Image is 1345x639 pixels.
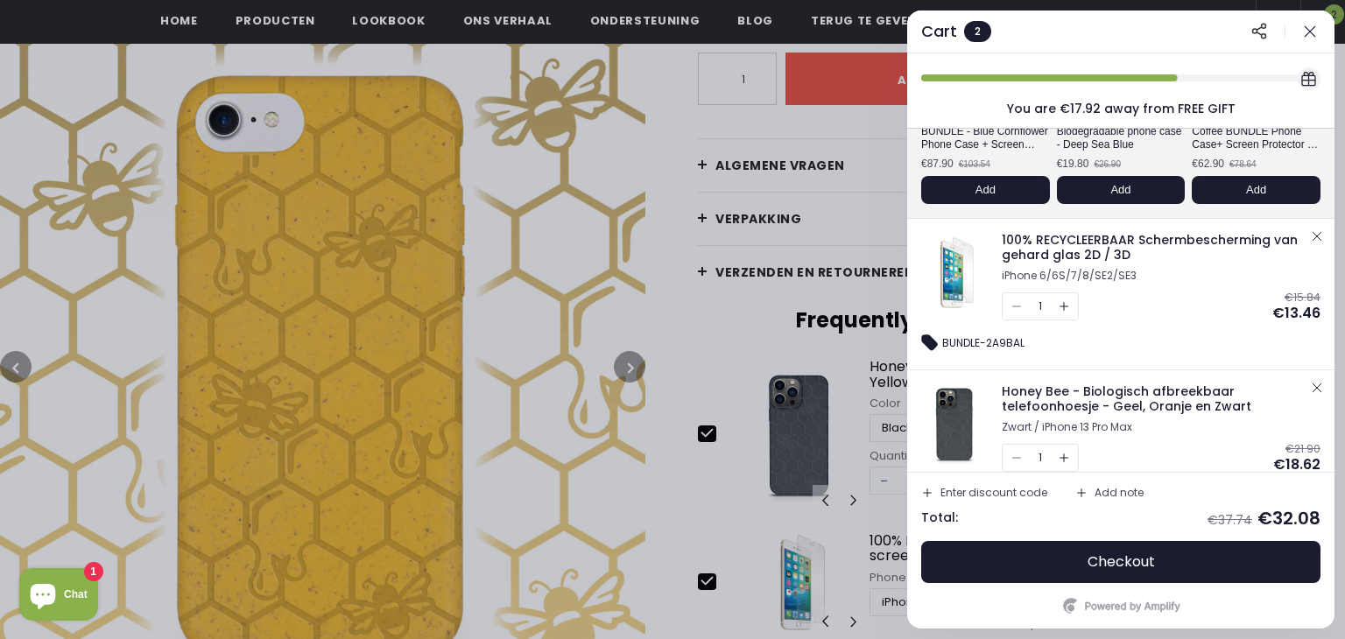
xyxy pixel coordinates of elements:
[1257,509,1320,527] div: €32.08
[921,158,954,169] div: €87.90
[1057,123,1186,153] div: Biodegradable phone case - Deep Sea Blue
[1068,480,1151,506] button: Add note
[1192,176,1320,204] button: Add
[921,541,1320,583] button: Checkout
[940,488,1047,498] div: Enter discount code
[1094,160,1121,169] div: €26.90
[1246,183,1266,197] span: Add
[1192,125,1318,164] span: Coffee BUNDLE Phone Case+ Screen Protector + Coffee Wireless Charger
[1057,176,1186,204] button: Add
[975,183,996,197] span: Add
[964,21,991,42] div: 2
[1088,553,1155,571] span: Checkout
[1095,488,1144,498] div: Add note
[1002,231,1298,263] span: 100% RECYCLEERBAAR Schermbescherming van gehard glas 2D / 3D
[1208,514,1252,526] div: €37.74
[1002,383,1251,415] span: Honey Bee - Biologisch afbreekbaar telefoonhoesje - Geel, Oranje en Zwart
[1192,123,1320,153] div: Coffee BUNDLE Phone Case+ Screen Protector + Coffee Wireless Charger
[921,123,1050,153] div: BUNDLE - Blue Cornflower Phone Case + Screen Protector + Wireless Charger + Coasters
[914,480,1054,506] button: Enter discount code
[921,176,1050,204] button: Add
[1039,445,1042,471] div: 1
[1057,158,1089,169] div: €19.80
[1057,125,1182,151] span: Biodegradable phone case - Deep Sea Blue
[959,160,990,169] div: €103.54
[1273,458,1320,472] div: €18.62
[921,125,1048,177] span: BUNDLE - Blue Cornflower Phone Case + Screen Protector + Wireless Charger + Coasters
[1229,160,1257,169] div: €78.64
[921,24,957,39] div: Cart
[1285,292,1320,303] div: €15.84
[921,510,958,526] div: Total:
[1192,158,1224,169] div: €62.90
[1285,444,1320,454] div: €21.90
[1002,383,1306,416] div: Honey Bee - Biologisch afbreekbaar telefoonhoesje - Geel, Oranje en Zwart
[1002,231,1306,264] div: 100% RECYCLEERBAAR Schermbescherming van gehard glas 2D / 3D
[1002,421,1306,433] div: Zwart / iPhone 13 Pro Max
[14,568,103,625] inbox-online-store-chat: Shopify online store chat
[1272,306,1320,320] div: €13.46
[1002,270,1306,282] div: iPhone 6/6S/7/8/SE2/SE3
[1110,183,1130,197] span: Add
[1039,293,1042,319] div: 1
[942,338,1025,348] div: BUNDLE-2A9BAL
